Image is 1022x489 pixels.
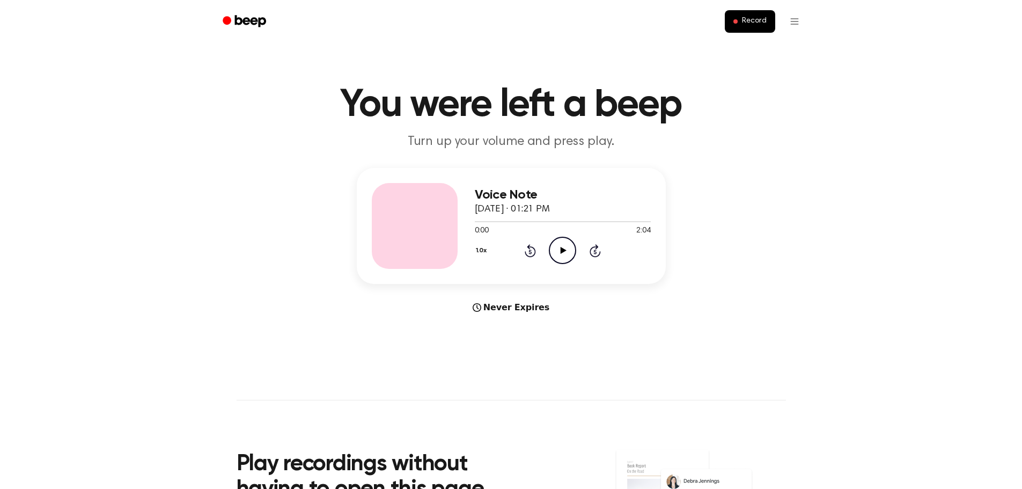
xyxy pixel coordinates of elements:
h3: Voice Note [475,188,651,202]
span: [DATE] · 01:21 PM [475,205,550,214]
button: Record [725,10,775,33]
a: Beep [215,11,276,32]
button: 1.0x [475,242,491,260]
span: 0:00 [475,225,489,237]
h1: You were left a beep [237,86,786,125]
p: Turn up your volume and press play. [305,133,717,151]
span: Record [742,17,766,26]
button: Open menu [782,9,807,34]
span: 2:04 [636,225,650,237]
div: Never Expires [357,301,666,314]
